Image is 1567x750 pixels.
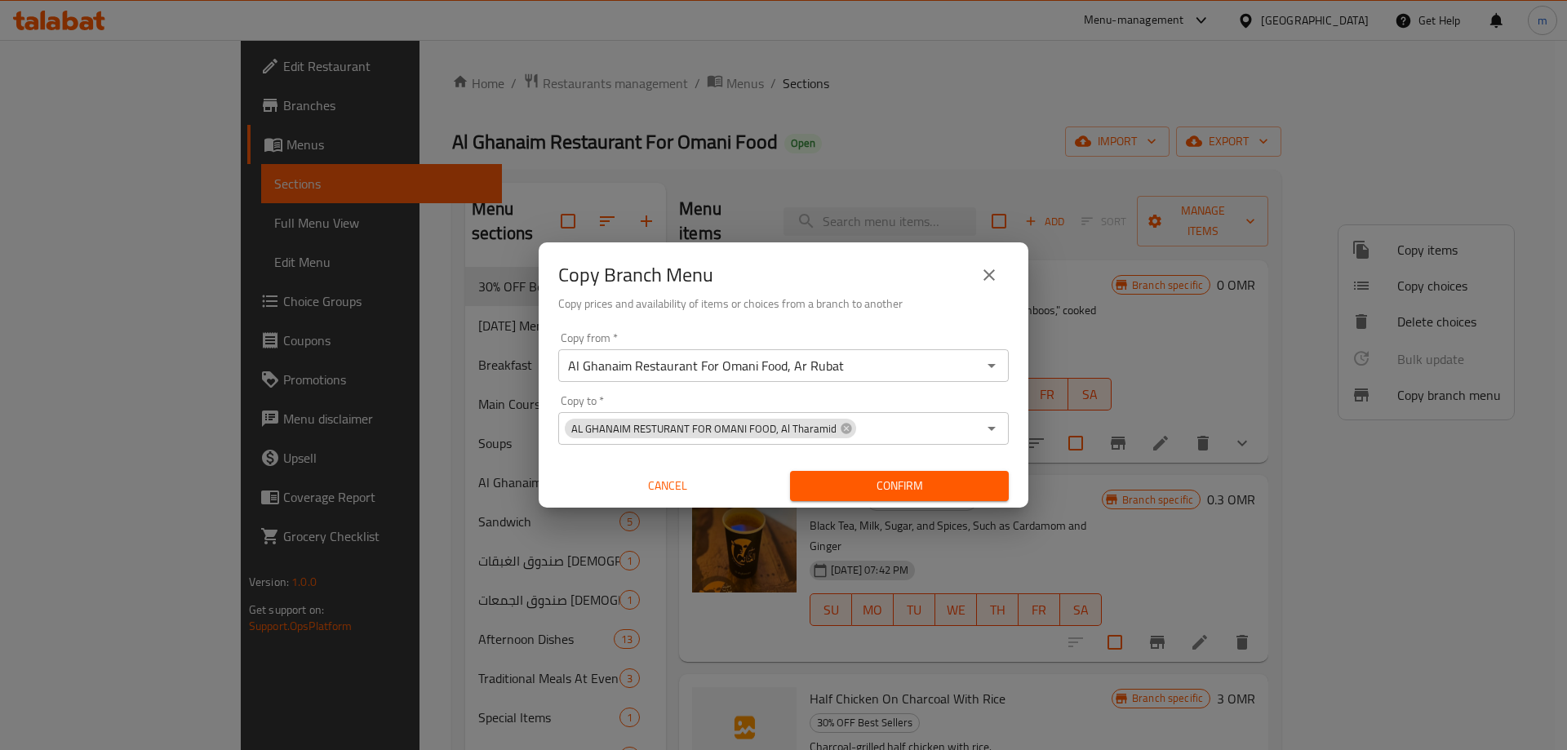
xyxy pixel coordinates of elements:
[803,476,996,496] span: Confirm
[558,262,713,288] h2: Copy Branch Menu
[558,471,777,501] button: Cancel
[558,295,1009,313] h6: Copy prices and availability of items or choices from a branch to another
[565,421,843,437] span: AL GHANAIM RESTURANT FOR OMANI FOOD, Al Tharamid
[980,354,1003,377] button: Open
[565,419,856,438] div: AL GHANAIM RESTURANT FOR OMANI FOOD, Al Tharamid
[970,255,1009,295] button: close
[790,471,1009,501] button: Confirm
[565,476,770,496] span: Cancel
[980,417,1003,440] button: Open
